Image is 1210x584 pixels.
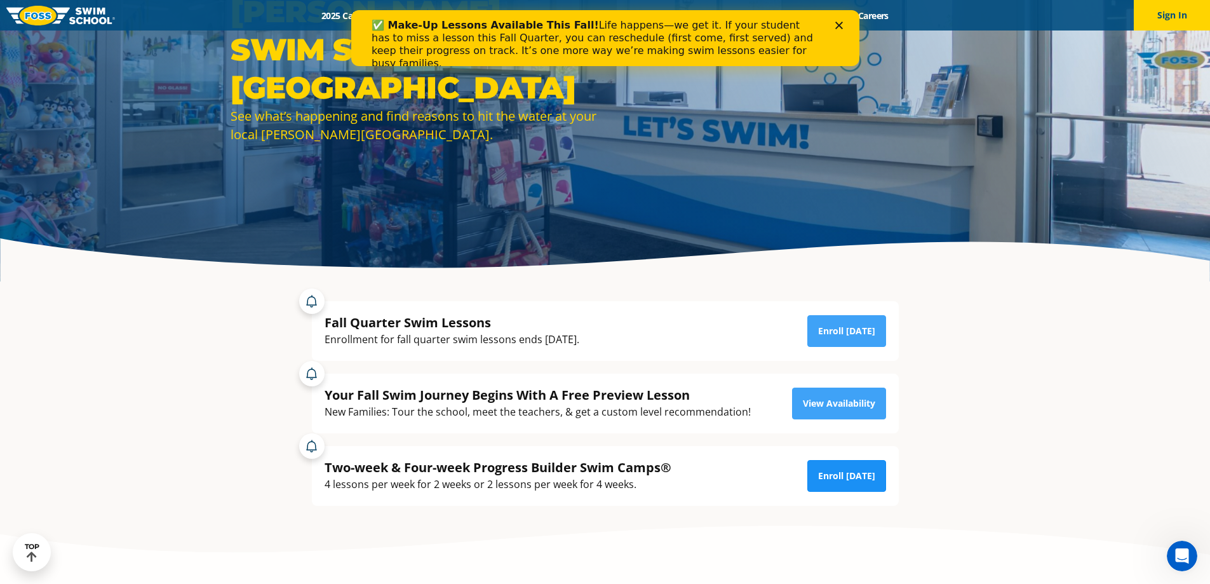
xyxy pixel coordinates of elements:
a: Schools [390,10,443,22]
a: Swim Path® Program [443,10,555,22]
div: Close [484,11,497,19]
a: Enroll [DATE] [807,460,886,492]
div: TOP [25,543,39,562]
div: See what’s happening and find reasons to hit the water at your local [PERSON_NAME][GEOGRAPHIC_DATA]. [231,107,599,144]
div: 4 lessons per week for 2 weeks or 2 lessons per week for 4 weeks. [325,476,671,493]
div: Fall Quarter Swim Lessons [325,314,579,331]
div: Your Fall Swim Journey Begins With A Free Preview Lesson [325,386,751,404]
img: FOSS Swim School Logo [6,6,115,25]
div: New Families: Tour the school, meet the teachers, & get a custom level recommendation! [325,404,751,421]
a: Enroll [DATE] [807,315,886,347]
a: 2025 Calendar [311,10,390,22]
div: Enrollment for fall quarter swim lessons ends [DATE]. [325,331,579,348]
a: Blog [807,10,847,22]
b: ✅ Make-Up Lessons Available This Fall! [20,9,248,21]
iframe: Intercom live chat [1167,541,1197,571]
iframe: Intercom live chat banner [351,10,859,66]
a: About [PERSON_NAME] [555,10,673,22]
div: Life happens—we get it. If your student has to miss a lesson this Fall Quarter, you can reschedul... [20,9,467,60]
a: Swim Like [PERSON_NAME] [673,10,807,22]
a: Careers [847,10,899,22]
a: View Availability [792,388,886,419]
div: Two-week & Four-week Progress Builder Swim Camps® [325,459,671,476]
